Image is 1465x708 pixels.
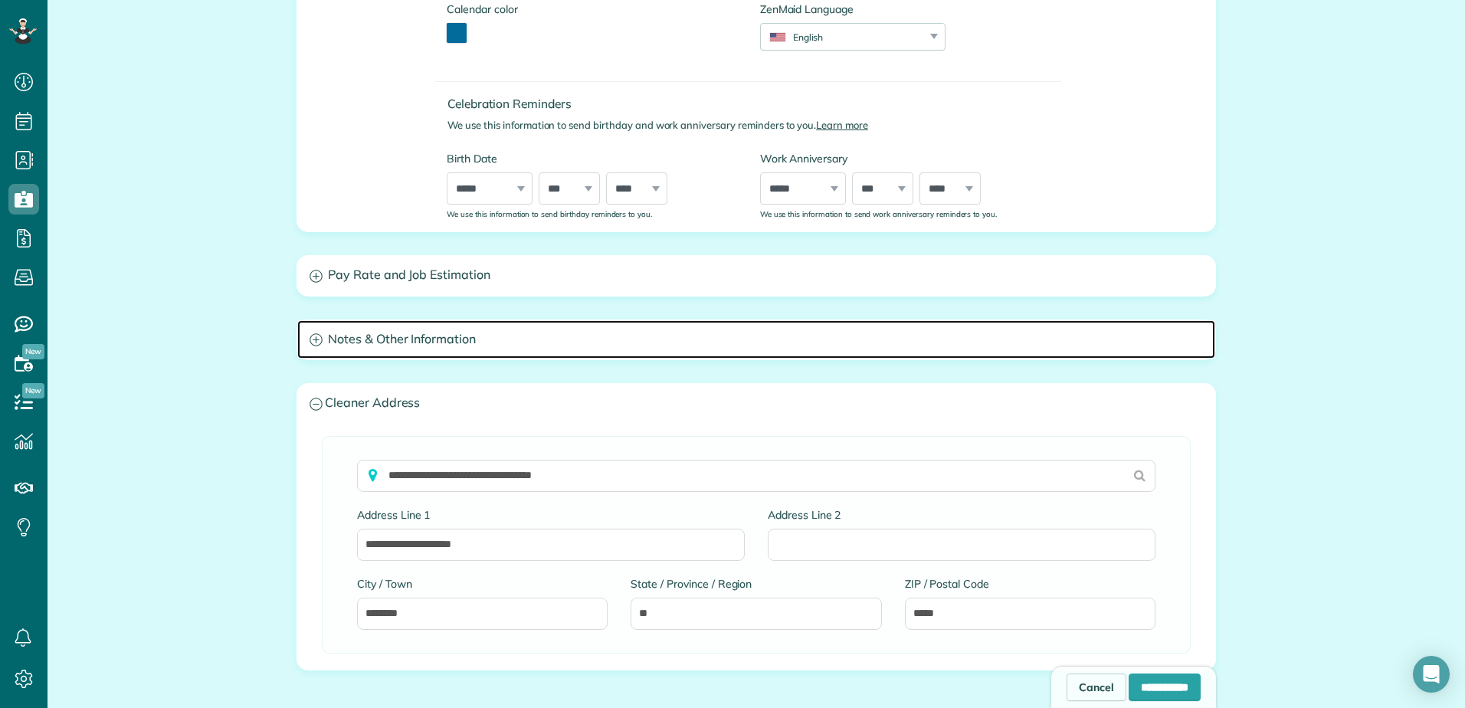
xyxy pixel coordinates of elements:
[768,507,1155,523] label: Address Line 2
[760,209,997,218] sub: We use this information to send work anniversary reminders to you.
[447,97,1061,110] h4: Celebration Reminders
[447,2,517,17] label: Calendar color
[816,119,868,131] a: Learn more
[1067,674,1126,701] a: Cancel
[905,576,1155,592] label: ZIP / Postal Code
[22,383,44,398] span: New
[357,507,745,523] label: Address Line 1
[760,151,1050,166] label: Work Anniversary
[761,31,926,44] div: English
[1413,656,1450,693] div: Open Intercom Messenger
[297,256,1215,295] a: Pay Rate and Job Estimation
[297,320,1215,359] a: Notes & Other Information
[447,118,1061,133] p: We use this information to send birthday and work anniversary reminders to you.
[447,23,467,43] button: toggle color picker dialog
[357,576,608,592] label: City / Town
[447,151,736,166] label: Birth Date
[631,576,881,592] label: State / Province / Region
[760,2,946,17] label: ZenMaid Language
[297,384,1215,423] a: Cleaner Address
[22,344,44,359] span: New
[447,209,652,218] sub: We use this information to send birthday reminders to you.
